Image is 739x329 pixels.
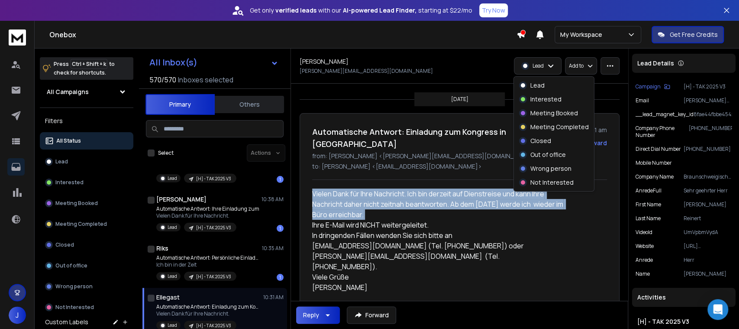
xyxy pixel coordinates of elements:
p: All Status [56,137,81,144]
div: 1 [277,274,284,281]
p: [URL][DOMAIN_NAME] [684,243,732,250]
p: Wrong person [530,164,571,173]
p: Closed [530,137,551,145]
p: anrede [636,257,653,264]
p: Reinert [684,215,732,222]
p: to: [PERSON_NAME] <[EMAIL_ADDRESS][DOMAIN_NAME]> [312,162,607,171]
p: Meeting Completed [530,123,589,131]
p: Press to check for shortcuts. [54,60,115,77]
span: Ctrl + Shift + k [71,59,107,69]
p: Company Phone Number [636,125,689,139]
h1: Riks [156,244,168,253]
p: Direct Dial Number [636,146,681,153]
p: from: [PERSON_NAME] <[PERSON_NAME][EMAIL_ADDRESS][DOMAIN_NAME]> [312,152,607,160]
p: Try Now [482,6,505,15]
p: __lead_magnet_key_id [636,111,694,118]
button: Primary [145,94,215,115]
p: Sehr geehrter Herr [684,187,732,194]
p: Automatische Antwort: Persönliche Einladung zum [156,254,260,261]
p: Lead [530,81,545,90]
p: UmVpbmVydA [684,229,732,236]
button: Others [215,95,284,114]
p: Lead [532,62,544,69]
span: J [9,306,26,324]
p: Lead Details [637,59,674,68]
p: anredeFull [636,187,662,194]
p: Lead [168,175,177,182]
p: videoId [636,229,652,236]
div: Forward [582,139,607,147]
h3: Inboxes selected [178,75,233,85]
p: [H] - TAK 2025 V3 [684,83,732,90]
p: [PHONE_NUMBER] [689,125,732,139]
h1: Automatische Antwort: Einladung zum Kongress in [GEOGRAPHIC_DATA] [312,126,552,150]
h1: Ellegast [156,293,180,302]
p: Interested [530,95,562,104]
p: Get only with our starting at $22/mo [250,6,472,15]
p: Wrong person [55,283,93,290]
p: Braunschweigischer Gemeinde-Unfallversicherungsverband [684,173,732,180]
div: Activities [632,288,736,307]
div: Reply [303,311,319,319]
p: Mobile Number [636,160,672,166]
p: Ich bin in der Zeit [156,261,260,268]
p: Closed [55,241,74,248]
h3: Filters [40,115,133,127]
p: 10:38 AM [261,196,284,203]
p: Vielen Dank für Ihre Nachricht. [156,310,260,317]
div: 1 [277,176,284,183]
p: Get Free Credits [670,30,718,39]
p: Interested [55,179,84,186]
p: My Workspace [560,30,606,39]
p: Company Name [636,173,674,180]
p: Website [636,243,654,250]
p: Not Interested [55,304,94,311]
div: Open Intercom Messenger [707,299,728,320]
p: Lead [168,322,177,329]
p: Campaign [636,83,661,90]
h1: [PERSON_NAME] [300,57,349,66]
p: [H] - TAK 2025 V3 [196,225,231,231]
p: Herr [684,257,732,264]
h3: Custom Labels [45,318,88,326]
p: [PHONE_NUMBER] [684,146,732,153]
p: 8fae44fbbe45424bbbe104ddf0e353c9 [694,111,732,118]
p: [PERSON_NAME][EMAIL_ADDRESS][DOMAIN_NAME] [684,97,732,104]
p: Lead [168,273,177,280]
p: [PERSON_NAME] [684,270,732,277]
p: Meeting Booked [55,200,98,207]
p: 10:31 AM [263,294,284,301]
p: Automatische Antwort: Ihre Einladung zum [156,205,259,212]
p: Meeting Completed [55,221,107,228]
p: Lead [168,224,177,231]
img: logo [9,29,26,46]
p: First Name [636,201,661,208]
p: [H] - TAK 2025 V3 [196,176,231,182]
h1: [PERSON_NAME] [156,195,207,204]
p: Email [636,97,649,104]
p: Add to [569,62,584,69]
p: Not Interested [530,178,574,187]
h1: All Campaigns [47,88,89,96]
p: [PERSON_NAME] [684,201,732,208]
label: Select [158,150,174,156]
p: Out of office [55,262,87,269]
p: [H] - TAK 2025 V3 [196,322,231,329]
div: 1 [277,225,284,232]
p: Meeting Booked [530,109,578,117]
p: [PERSON_NAME][EMAIL_ADDRESS][DOMAIN_NAME] [300,68,433,75]
h1: All Inbox(s) [149,58,197,67]
span: 570 / 570 [149,75,176,85]
button: Forward [347,306,396,324]
h1: Onebox [49,29,516,40]
p: Vielen Dank für Ihre Nachricht. [156,212,259,219]
strong: AI-powered Lead Finder, [343,6,416,15]
p: Last Name [636,215,661,222]
p: Lead [55,158,68,165]
p: [H] - TAK 2025 V3 [196,274,231,280]
p: [DATE] [451,96,468,103]
strong: verified leads [275,6,316,15]
h1: [H] - TAK 2025 V3 [637,317,730,326]
p: Out of office [530,150,566,159]
p: Automatische Antwort: Einladung zum Kongress [156,303,260,310]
